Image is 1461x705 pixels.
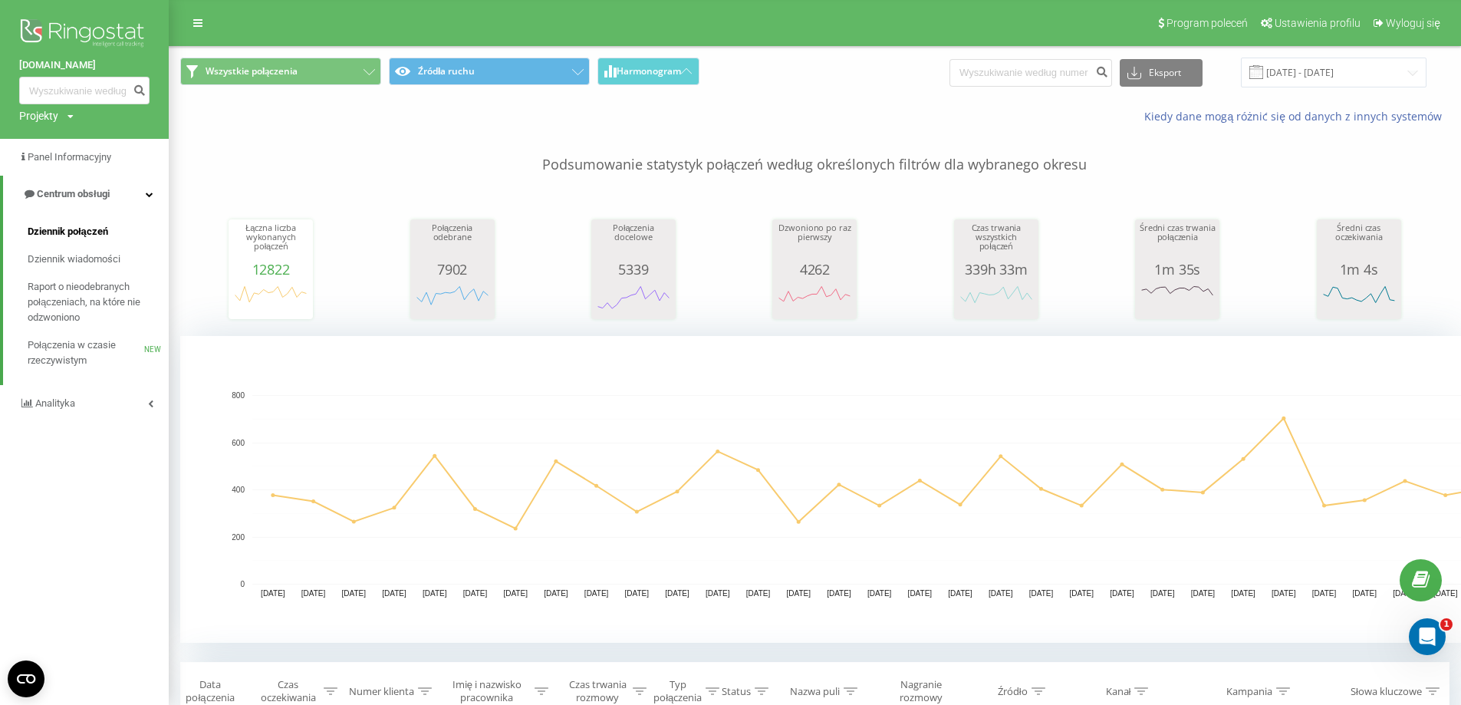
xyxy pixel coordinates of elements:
[19,15,150,54] img: Ringostat logo
[1166,17,1248,29] span: Program poleceń
[1353,589,1377,598] text: [DATE]
[181,678,239,704] div: Data połączenia
[28,338,144,368] span: Połączenia w czasie rzeczywistym
[28,279,161,325] span: Raport o nieodebranych połączeniach, na które nie odzwoniono
[617,66,681,77] span: Harmonogram
[1139,223,1216,262] div: Średni czas trwania połączenia
[382,589,406,598] text: [DATE]
[206,65,298,77] span: Wszystkie połączenia
[1321,262,1397,277] div: 1m 4s
[1272,589,1296,598] text: [DATE]
[342,589,367,598] text: [DATE]
[261,589,285,598] text: [DATE]
[1191,589,1216,598] text: [DATE]
[232,439,245,447] text: 600
[884,678,960,704] div: Nagranie rozmowy
[584,589,609,598] text: [DATE]
[414,223,491,262] div: Połączenia odebrane
[595,277,672,323] svg: A chart.
[958,262,1035,277] div: 339h 33m
[776,262,853,277] div: 4262
[28,331,169,374] a: Połączenia w czasie rzeczywistymNEW
[1144,109,1449,124] a: Kiedy dane mogą różnić się od danych z innych systemów
[908,589,933,598] text: [DATE]
[998,685,1028,698] div: Źródło
[232,262,309,277] div: 12822
[776,223,853,262] div: Dzwoniono po raz pierwszy
[827,589,851,598] text: [DATE]
[1150,589,1175,598] text: [DATE]
[3,176,169,212] a: Centrum obsługi
[595,262,672,277] div: 5339
[503,589,528,598] text: [DATE]
[1440,618,1453,631] span: 1
[1393,589,1417,598] text: [DATE]
[1351,685,1422,698] div: Słowa kluczowe
[706,589,730,598] text: [DATE]
[1139,277,1216,323] svg: A chart.
[566,678,629,704] div: Czas trwania rozmowy
[776,277,853,323] svg: A chart.
[463,589,488,598] text: [DATE]
[1321,277,1397,323] svg: A chart.
[28,273,169,331] a: Raport o nieodebranych połączeniach, na które nie odzwoniono
[948,589,972,598] text: [DATE]
[232,391,245,400] text: 800
[28,218,169,245] a: Dziennik połączeń
[958,277,1035,323] svg: A chart.
[1231,589,1255,598] text: [DATE]
[1433,589,1458,598] text: [DATE]
[37,188,110,199] span: Centrum obsługi
[28,224,108,239] span: Dziennik połączeń
[597,58,699,85] button: Harmonogram
[949,59,1112,87] input: Wyszukiwanie według numeru
[722,685,751,698] div: Status
[180,124,1449,175] p: Podsumowanie statystyk połączeń według określonych filtrów dla wybranego okresu
[1069,589,1094,598] text: [DATE]
[1106,685,1131,698] div: Kanał
[1226,685,1272,698] div: Kampania
[1029,589,1054,598] text: [DATE]
[1321,223,1397,262] div: Średni czas oczekiwania
[257,678,320,704] div: Czas oczekiwania
[19,58,150,73] a: [DOMAIN_NAME]
[958,223,1035,262] div: Czas trwania wszystkich połączeń
[746,589,771,598] text: [DATE]
[989,589,1013,598] text: [DATE]
[1275,17,1361,29] span: Ustawienia profilu
[1120,59,1203,87] button: Eksport
[28,151,111,163] span: Panel Informacyjny
[232,533,245,542] text: 200
[1139,262,1216,277] div: 1m 35s
[35,397,75,409] span: Analityka
[1110,589,1134,598] text: [DATE]
[595,223,672,262] div: Połączenia docelowe
[414,277,491,323] svg: A chart.
[414,262,491,277] div: 7902
[19,77,150,104] input: Wyszukiwanie według numeru
[8,661,44,697] button: Open CMP widget
[180,58,381,85] button: Wszystkie połączenia
[28,252,120,267] span: Dziennik wiadomości
[423,589,447,598] text: [DATE]
[301,589,326,598] text: [DATE]
[665,589,689,598] text: [DATE]
[625,589,650,598] text: [DATE]
[867,589,892,598] text: [DATE]
[232,277,309,323] svg: A chart.
[1409,618,1446,655] iframe: Intercom live chat
[443,678,531,704] div: Imię i nazwisko pracownika
[1312,589,1337,598] text: [DATE]
[19,108,58,124] div: Projekty
[240,580,245,588] text: 0
[786,589,811,598] text: [DATE]
[653,678,702,704] div: Typ połączenia
[389,58,590,85] button: Źródła ruchu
